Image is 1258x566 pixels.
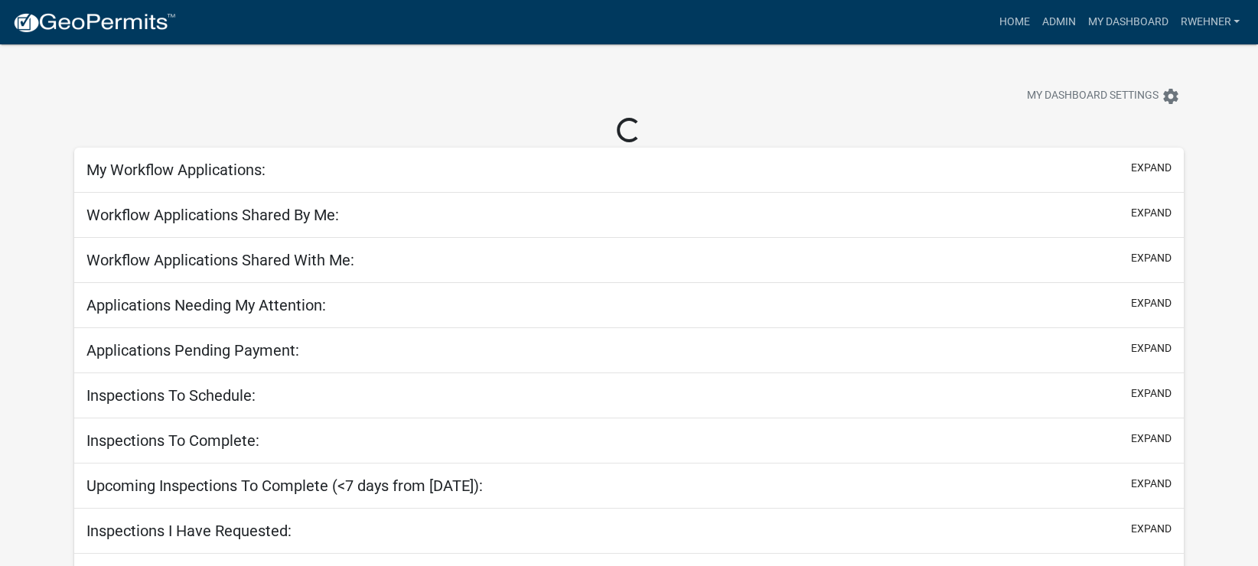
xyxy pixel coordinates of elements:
a: Home [992,8,1035,37]
span: My Dashboard Settings [1027,87,1159,106]
button: expand [1131,205,1172,221]
h5: Inspections To Complete: [86,431,259,450]
h5: My Workflow Applications: [86,161,266,179]
a: My Dashboard [1081,8,1174,37]
h5: Applications Pending Payment: [86,341,299,359]
h5: Inspections To Schedule: [86,386,256,405]
button: expand [1131,295,1172,311]
button: expand [1131,431,1172,447]
h5: Workflow Applications Shared With Me: [86,251,354,269]
h5: Upcoming Inspections To Complete (<7 days from [DATE]): [86,477,483,495]
a: Admin [1035,8,1081,37]
button: expand [1131,250,1172,266]
button: expand [1131,340,1172,356]
i: settings [1162,87,1180,106]
button: My Dashboard Settingssettings [1015,81,1192,111]
a: rwehner [1174,8,1246,37]
button: expand [1131,160,1172,176]
h5: Applications Needing My Attention: [86,296,326,314]
button: expand [1131,476,1172,492]
h5: Inspections I Have Requested: [86,522,292,540]
button: expand [1131,521,1172,537]
h5: Workflow Applications Shared By Me: [86,206,339,224]
button: expand [1131,385,1172,402]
